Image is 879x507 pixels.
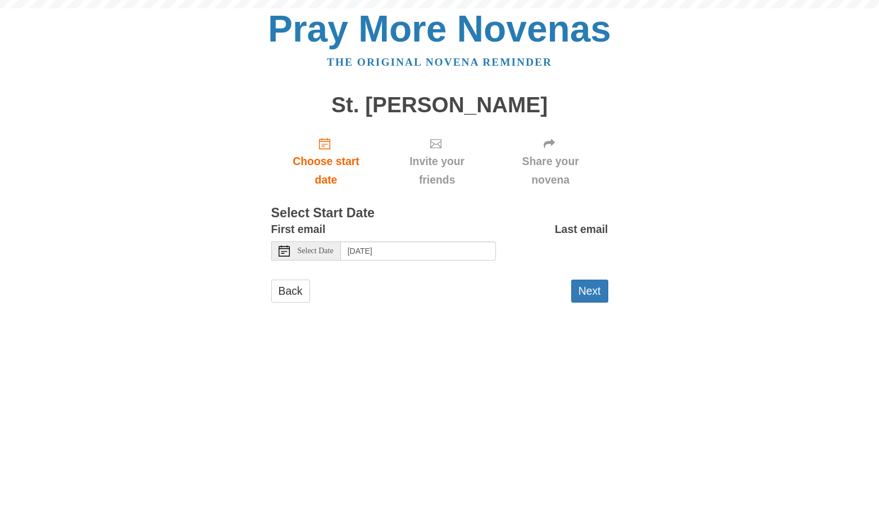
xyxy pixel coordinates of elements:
div: Click "Next" to confirm your start date first. [493,128,608,195]
a: The original novena reminder [327,56,552,68]
span: Invite your friends [392,152,481,189]
button: Next [571,280,608,303]
a: Pray More Novenas [268,8,611,49]
h1: St. [PERSON_NAME] [271,93,608,117]
a: Back [271,280,310,303]
span: Select Date [298,247,334,255]
span: Share your novena [504,152,597,189]
span: Choose start date [283,152,370,189]
div: Click "Next" to confirm your start date first. [381,128,493,195]
a: Choose start date [271,128,381,195]
label: Last email [555,220,608,239]
h3: Select Start Date [271,206,608,221]
label: First email [271,220,326,239]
